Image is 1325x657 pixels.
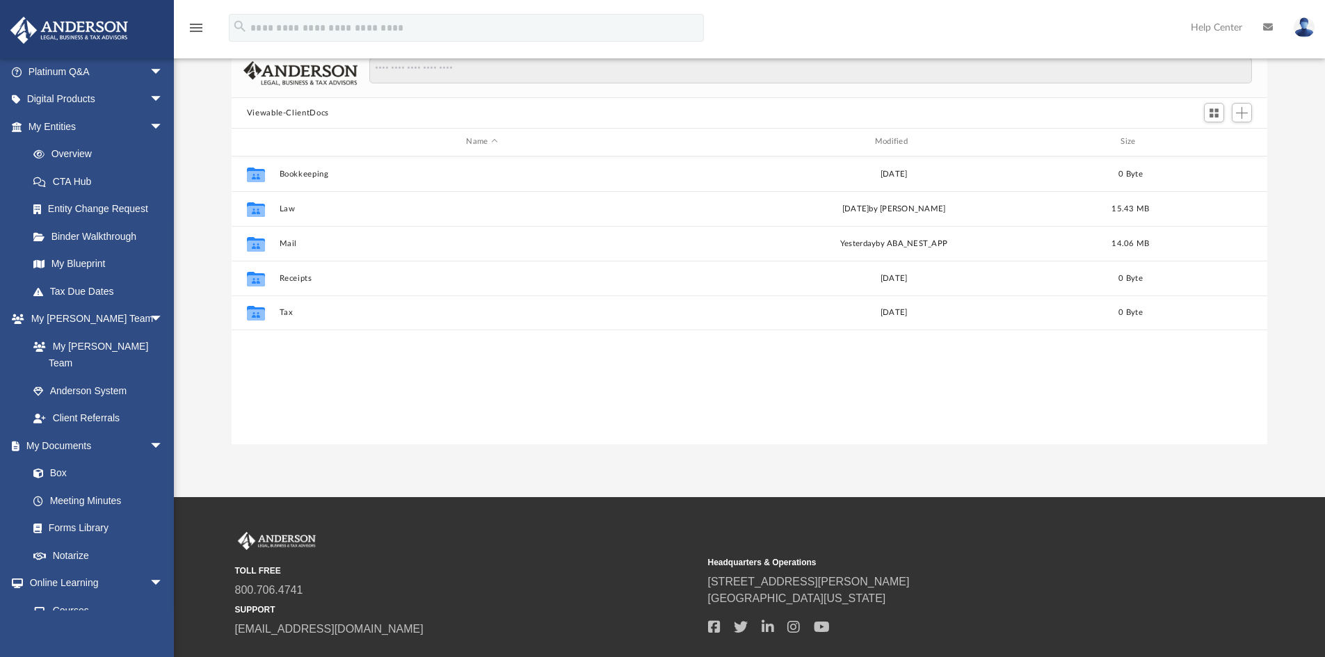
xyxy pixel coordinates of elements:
[235,565,698,577] small: TOLL FREE
[279,170,684,179] button: Bookkeeping
[150,305,177,334] span: arrow_drop_down
[19,405,177,432] a: Client Referrals
[279,274,684,283] button: Receipts
[188,19,204,36] i: menu
[19,195,184,223] a: Entity Change Request
[19,487,177,514] a: Meeting Minutes
[19,332,170,377] a: My [PERSON_NAME] Team
[369,57,1252,83] input: Search files and folders
[19,377,177,405] a: Anderson System
[691,237,1096,250] div: by ABA_NEST_APP
[10,305,177,333] a: My [PERSON_NAME] Teamarrow_drop_down
[235,623,424,635] a: [EMAIL_ADDRESS][DOMAIN_NAME]
[19,514,170,542] a: Forms Library
[279,204,684,213] button: Law
[19,460,170,487] a: Box
[691,272,1096,284] div: [DATE]
[1164,136,1262,148] div: id
[842,204,869,212] span: [DATE]
[1118,274,1143,282] span: 0 Byte
[150,58,177,86] span: arrow_drop_down
[247,107,329,120] button: Viewable-ClientDocs
[19,140,184,168] a: Overview
[235,603,698,616] small: SUPPORT
[6,17,132,44] img: Anderson Advisors Platinum Portal
[278,136,684,148] div: Name
[708,556,1171,569] small: Headquarters & Operations
[10,432,177,460] a: My Documentsarrow_drop_down
[10,58,184,86] a: Platinum Q&Aarrow_drop_down
[235,584,303,596] a: 800.706.4741
[188,26,204,36] a: menu
[279,308,684,317] button: Tax
[10,113,184,140] a: My Entitiesarrow_drop_down
[279,239,684,248] button: Mail
[19,250,177,278] a: My Blueprint
[10,569,177,597] a: Online Learningarrow_drop_down
[691,168,1096,180] div: [DATE]
[691,136,1097,148] div: Modified
[1294,17,1315,38] img: User Pic
[840,239,876,247] span: yesterday
[1111,204,1149,212] span: 15.43 MB
[691,307,1096,319] div: [DATE]
[232,19,248,34] i: search
[19,277,184,305] a: Tax Due Dates
[19,222,184,250] a: Binder Walkthrough
[150,432,177,460] span: arrow_drop_down
[150,113,177,141] span: arrow_drop_down
[235,532,319,550] img: Anderson Advisors Platinum Portal
[1204,103,1225,122] button: Switch to Grid View
[19,597,177,624] a: Courses
[238,136,273,148] div: id
[150,86,177,114] span: arrow_drop_down
[691,202,1096,215] div: by [PERSON_NAME]
[1118,170,1143,177] span: 0 Byte
[1232,103,1253,122] button: Add
[19,168,184,195] a: CTA Hub
[708,576,910,587] a: [STREET_ADDRESS][PERSON_NAME]
[1118,309,1143,316] span: 0 Byte
[10,86,184,113] a: Digital Productsarrow_drop_down
[19,542,177,569] a: Notarize
[150,569,177,598] span: arrow_drop_down
[1102,136,1158,148] div: Size
[708,592,886,604] a: [GEOGRAPHIC_DATA][US_STATE]
[1111,239,1149,247] span: 14.06 MB
[232,156,1268,444] div: grid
